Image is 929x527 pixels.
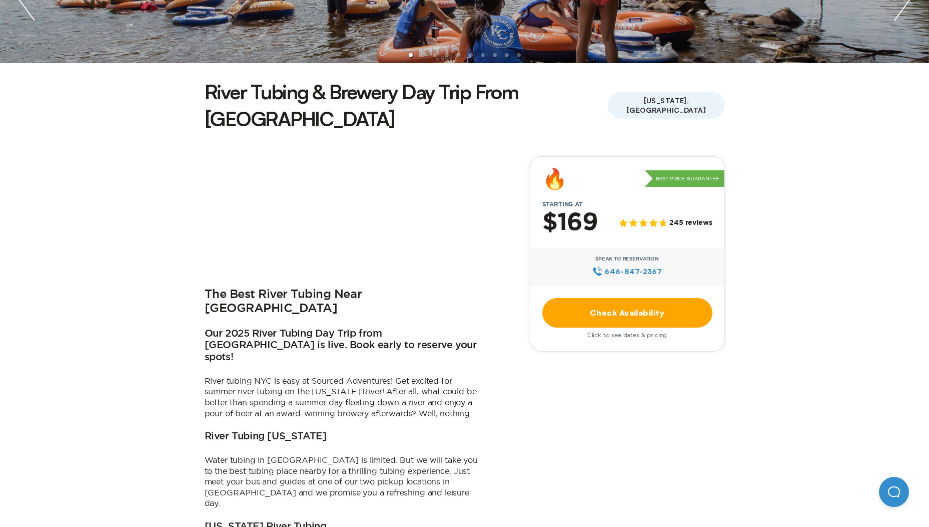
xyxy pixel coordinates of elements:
[542,298,712,328] a: Check Availability
[879,477,909,507] iframe: Help Scout Beacon - Open
[592,266,662,277] a: 646‍-847‍-2367
[409,53,413,57] li: slide item 1
[542,210,598,236] h2: $169
[542,169,567,189] div: 🔥
[481,53,485,57] li: slide item 7
[205,376,485,419] p: River tubing NYC is easy at Sourced Adventures! Get excited for summer river tubing on the [US_ST...
[421,53,425,57] li: slide item 2
[205,455,485,509] p: Water tubing in [GEOGRAPHIC_DATA] is limited. But we will take you to the best tubing place nearb...
[445,53,449,57] li: slide item 4
[205,431,327,443] h3: River Tubing [US_STATE]
[205,78,608,132] h1: River Tubing & Brewery Day Trip From [GEOGRAPHIC_DATA]
[669,219,712,227] span: 245 reviews
[608,92,724,119] span: [US_STATE], [GEOGRAPHIC_DATA]
[433,53,437,57] li: slide item 3
[517,53,521,57] li: slide item 10
[587,332,667,339] span: Click to see dates & pricing
[505,53,509,57] li: slide item 9
[205,288,485,316] h2: The Best River Tubing Near [GEOGRAPHIC_DATA]
[205,328,485,364] h3: Our 2025 River Tubing Day Trip from [GEOGRAPHIC_DATA] is live. Book early to reserve your spots!
[595,256,659,262] span: Speak to Reservation
[645,170,724,187] p: Best Price Guarantee
[469,53,473,57] li: slide item 6
[604,266,662,277] span: 646‍-847‍-2367
[493,53,497,57] li: slide item 8
[457,53,461,57] li: slide item 5
[530,201,595,208] span: Starting at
